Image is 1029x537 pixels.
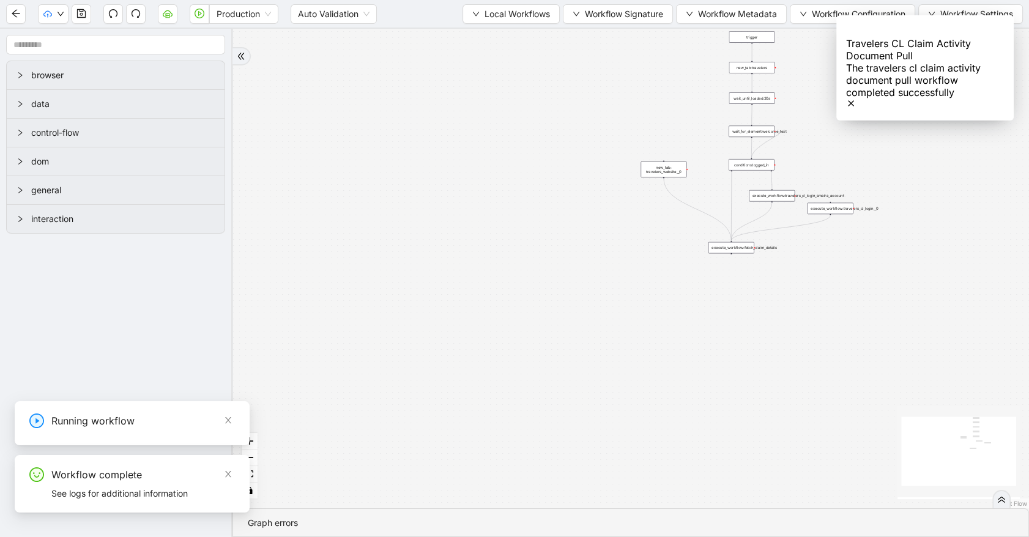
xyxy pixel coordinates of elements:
[195,9,204,18] span: play-circle
[7,147,225,176] div: dom
[995,500,1027,507] a: React Flow attribution
[676,4,787,24] button: downWorkflow Metadata
[224,416,232,424] span: close
[11,9,21,18] span: arrow-left
[17,72,24,79] span: right
[729,92,775,104] div: wait_until_loaded:30s
[751,131,780,158] g: Edge from wait_for_element:welcome_text to conditions:logged_in
[472,10,480,18] span: down
[163,9,173,18] span: cloud-server
[729,159,775,171] div: conditions:logged_in
[298,5,370,23] span: Auto Validation
[731,215,830,241] g: Edge from execute_workflow:travelers_cl_login__0 to execute_workflow:fetch_claim_details
[997,495,1006,504] span: double-right
[7,90,225,118] div: data
[51,413,235,428] div: Running workflow
[38,4,69,24] button: cloud-uploaddown
[686,10,693,18] span: down
[808,203,853,215] div: execute_workflow:travelers_cl_login__0
[729,62,775,73] div: new_tab:travelers
[812,7,905,21] span: Workflow Configuration
[31,126,215,139] span: control-flow
[729,31,775,43] div: trigger
[217,5,271,23] span: Production
[76,9,86,18] span: save
[17,100,24,108] span: right
[242,483,258,499] button: toggle interactivity
[17,129,24,136] span: right
[585,7,663,21] span: Workflow Signature
[563,4,673,24] button: downWorkflow Signature
[242,466,258,483] button: fit view
[731,202,772,241] g: Edge from execute_workflow:travelers_cl_login_smaira_account to execute_workflow:fetch_claim_details
[29,413,44,428] span: play-circle
[103,4,123,24] button: undo
[708,242,754,254] div: execute_workflow:fetch_claim_details
[29,467,44,482] span: smile
[749,190,795,202] div: execute_workflow:travelers_cl_login_smaira_account
[224,470,232,478] span: close
[7,176,225,204] div: general
[43,10,52,18] span: cloud-upload
[17,158,24,165] span: right
[242,433,258,450] button: zoom in
[126,4,146,24] button: redo
[664,178,731,240] g: Edge from new_tab: travelers_website__0 to execute_workflow:fetch_claim_details
[708,242,754,254] div: execute_workflow:fetch_claim_detailsplus-circle
[641,161,686,177] div: new_tab: travelers_website__0
[72,4,91,24] button: save
[31,69,215,82] span: browser
[158,4,177,24] button: cloud-server
[698,7,777,21] span: Workflow Metadata
[846,62,1004,98] div: The travelers cl claim activity document pull workflow completed successfully
[731,171,732,240] g: Edge from conditions:logged_in to execute_workflow:fetch_claim_details
[573,10,580,18] span: down
[846,37,1004,62] div: Travelers CL Claim Activity Document Pull
[7,205,225,233] div: interaction
[31,212,215,226] span: interaction
[790,4,915,24] button: downWorkflow Configuration
[729,125,775,137] div: wait_for_element:welcome_text
[7,61,225,89] div: browser
[108,9,118,18] span: undo
[31,97,215,111] span: data
[51,487,235,500] div: See logs for additional information
[237,52,245,61] span: double-right
[7,119,225,147] div: control-flow
[31,183,215,197] span: general
[485,7,550,21] span: Local Workflows
[131,9,141,18] span: redo
[17,187,24,194] span: right
[248,516,1014,530] div: Graph errors
[51,467,235,482] div: Workflow complete
[190,4,209,24] button: play-circle
[17,215,24,223] span: right
[57,10,64,18] span: down
[31,155,215,168] span: dom
[727,258,735,266] span: plus-circle
[462,4,560,24] button: downLocal Workflows
[6,4,26,24] button: arrow-left
[800,10,807,18] span: down
[242,450,258,466] button: zoom out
